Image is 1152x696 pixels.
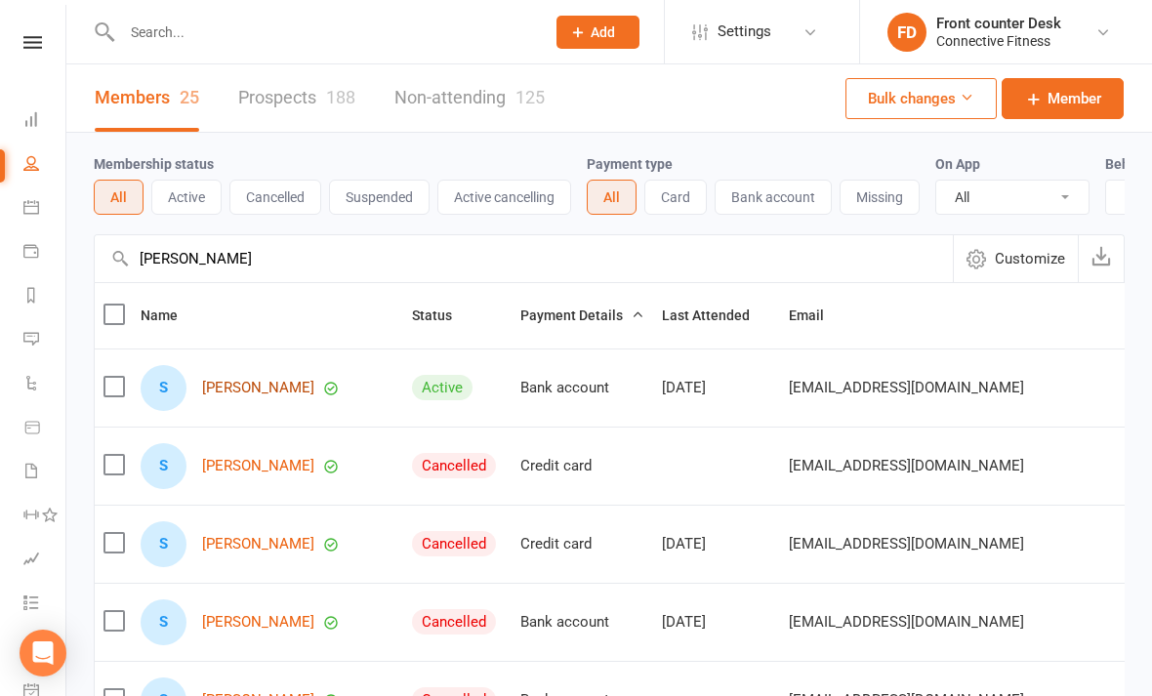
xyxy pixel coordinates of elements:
div: [DATE] [662,536,771,553]
div: [DATE] [662,380,771,396]
div: 188 [326,87,355,107]
a: [PERSON_NAME] [202,536,314,553]
a: Reports [23,275,67,319]
div: [DATE] [662,614,771,631]
button: All [94,180,144,215]
a: Product Sales [23,407,67,451]
label: Membership status [94,156,214,172]
div: Credit card [520,536,644,553]
a: [PERSON_NAME] [202,614,314,631]
button: Add [556,16,639,49]
button: Cancelled [229,180,321,215]
div: Credit card [520,458,644,474]
span: Customize [995,247,1065,270]
input: Search by contact name [95,235,953,282]
button: Bank account [715,180,832,215]
button: Last Attended [662,304,771,327]
span: Email [789,307,845,323]
div: Cancelled [412,453,496,478]
span: [EMAIL_ADDRESS][DOMAIN_NAME] [789,369,1024,406]
label: Payment type [587,156,673,172]
a: Assessments [23,539,67,583]
button: Active [151,180,222,215]
div: Bank account [520,614,644,631]
button: Missing [840,180,920,215]
button: Active cancelling [437,180,571,215]
span: Payment Details [520,307,644,323]
div: Sarah [141,365,186,411]
span: [EMAIL_ADDRESS][DOMAIN_NAME] [789,603,1024,640]
button: Suspended [329,180,430,215]
a: Member [1002,78,1124,119]
button: All [587,180,637,215]
button: Status [412,304,473,327]
div: Sarah [141,443,186,489]
div: Front counter Desk [936,15,1061,32]
a: What's New [23,627,67,671]
button: Payment Details [520,304,644,327]
div: Bank account [520,380,644,396]
label: On App [935,156,980,172]
span: Last Attended [662,307,771,323]
div: Sarah [141,521,186,567]
span: [EMAIL_ADDRESS][DOMAIN_NAME] [789,447,1024,484]
button: Name [141,304,199,327]
button: Email [789,304,845,327]
a: Calendar [23,187,67,231]
div: Connective Fitness [936,32,1061,50]
a: Prospects188 [238,64,355,132]
a: [PERSON_NAME] [202,380,314,396]
span: Settings [718,10,771,54]
button: Customize [953,235,1078,282]
a: People [23,143,67,187]
div: 125 [515,87,545,107]
a: Payments [23,231,67,275]
div: Active [412,375,473,400]
div: Open Intercom Messenger [20,630,66,676]
a: Members25 [95,64,199,132]
div: FD [887,13,926,52]
a: Dashboard [23,100,67,143]
a: [PERSON_NAME] [202,458,314,474]
div: Cancelled [412,609,496,635]
button: Bulk changes [845,78,997,119]
a: Non-attending125 [394,64,545,132]
span: [EMAIL_ADDRESS][DOMAIN_NAME] [789,525,1024,562]
span: Status [412,307,473,323]
span: Add [591,24,615,40]
div: 25 [180,87,199,107]
span: Name [141,307,199,323]
div: Cancelled [412,531,496,556]
button: Card [644,180,707,215]
div: Sarah [141,599,186,645]
span: Member [1048,87,1101,110]
input: Search... [116,19,531,46]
